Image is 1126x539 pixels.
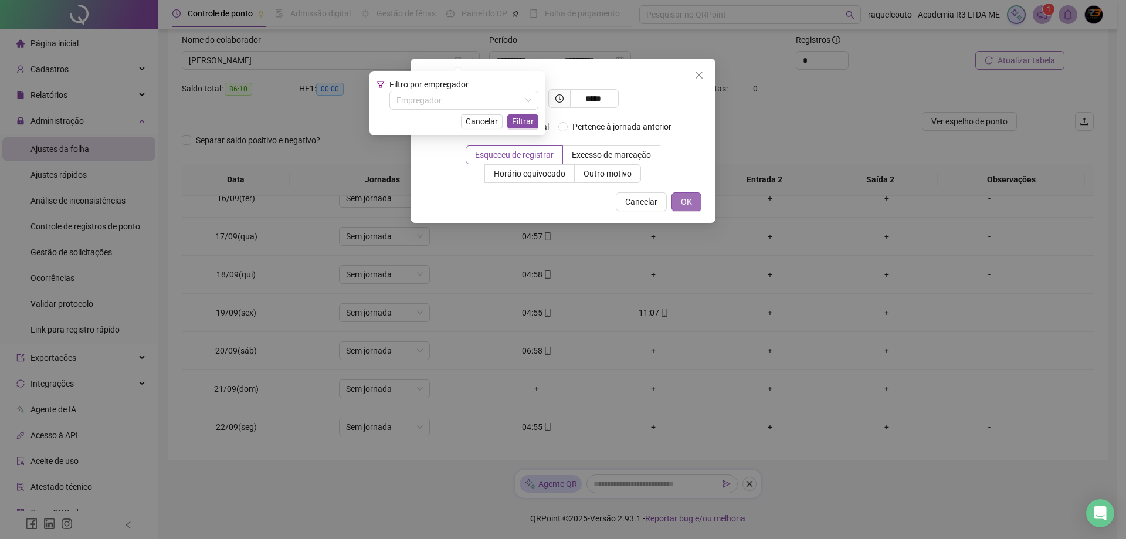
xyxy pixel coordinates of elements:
[671,192,701,211] button: OK
[568,120,676,133] span: Pertence à jornada anterior
[475,150,554,160] span: Esqueceu de registrar
[694,70,704,80] span: close
[512,115,534,128] span: Filtrar
[494,169,565,178] span: Horário equivocado
[555,94,564,103] span: clock-circle
[525,97,532,104] span: down
[507,114,538,128] button: Filtrar
[377,80,385,89] span: filter
[690,66,708,84] button: Close
[425,70,701,84] div: INSERIR NO DIA : [DATE]
[389,80,469,89] span: Filtro por empregador
[584,169,632,178] span: Outro motivo
[1086,499,1114,527] div: Open Intercom Messenger
[681,195,692,208] span: OK
[572,150,651,160] span: Excesso de marcação
[461,114,503,128] button: Cancelar
[616,192,667,211] button: Cancelar
[625,195,657,208] span: Cancelar
[466,115,498,128] span: Cancelar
